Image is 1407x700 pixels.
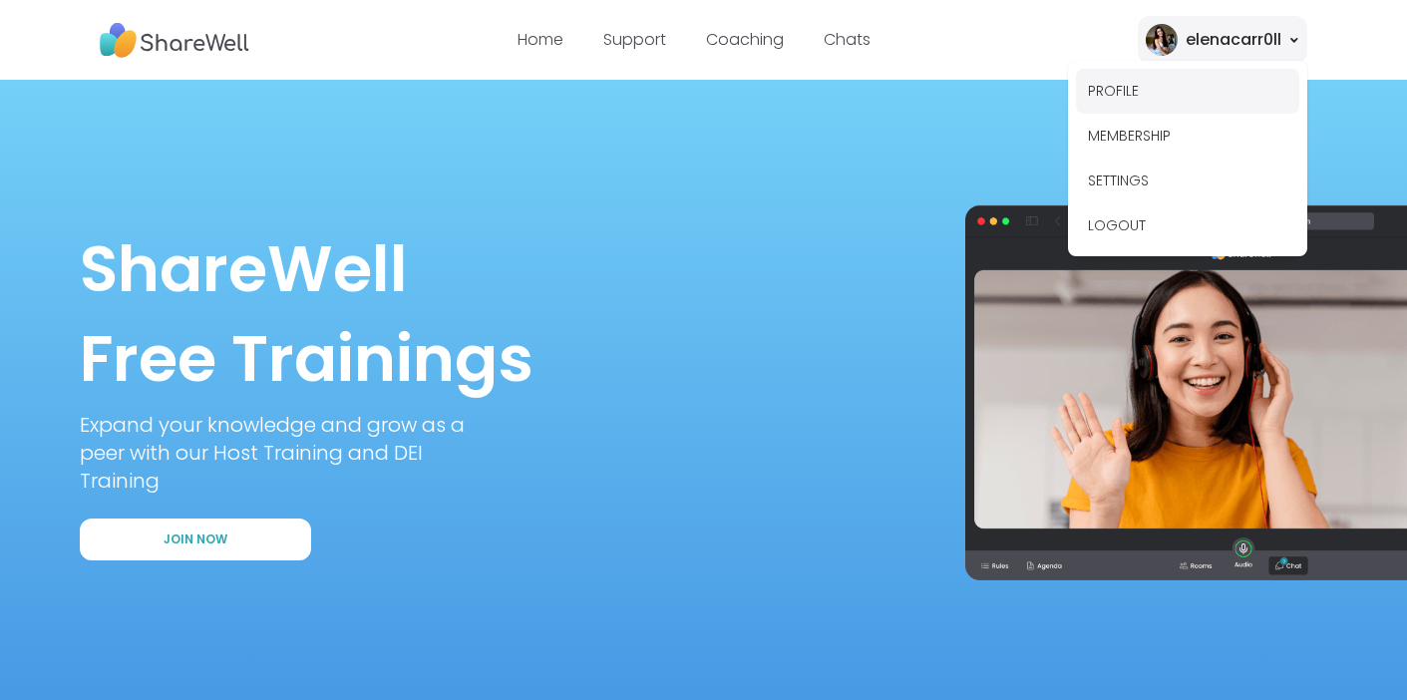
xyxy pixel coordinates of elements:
button: SETTINGS [1076,159,1299,203]
button: LOGOUT [1076,203,1299,248]
span: Join Now [164,531,227,548]
div: elenacarr0ll [1186,28,1281,52]
h1: ShareWell Free Trainings [80,224,1327,403]
img: ShareWell Nav Logo [100,13,249,68]
p: Expand your knowledge and grow as a peer with our Host Training and DEI Training [80,411,499,495]
a: Support [603,28,666,51]
button: PROFILE [1076,69,1299,114]
a: Coaching [706,28,784,51]
button: MEMBERSHIP [1076,114,1299,159]
a: Chats [824,28,871,51]
button: Join Now [80,519,311,560]
img: elenacarr0ll [1146,24,1178,56]
a: Home [518,28,563,51]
